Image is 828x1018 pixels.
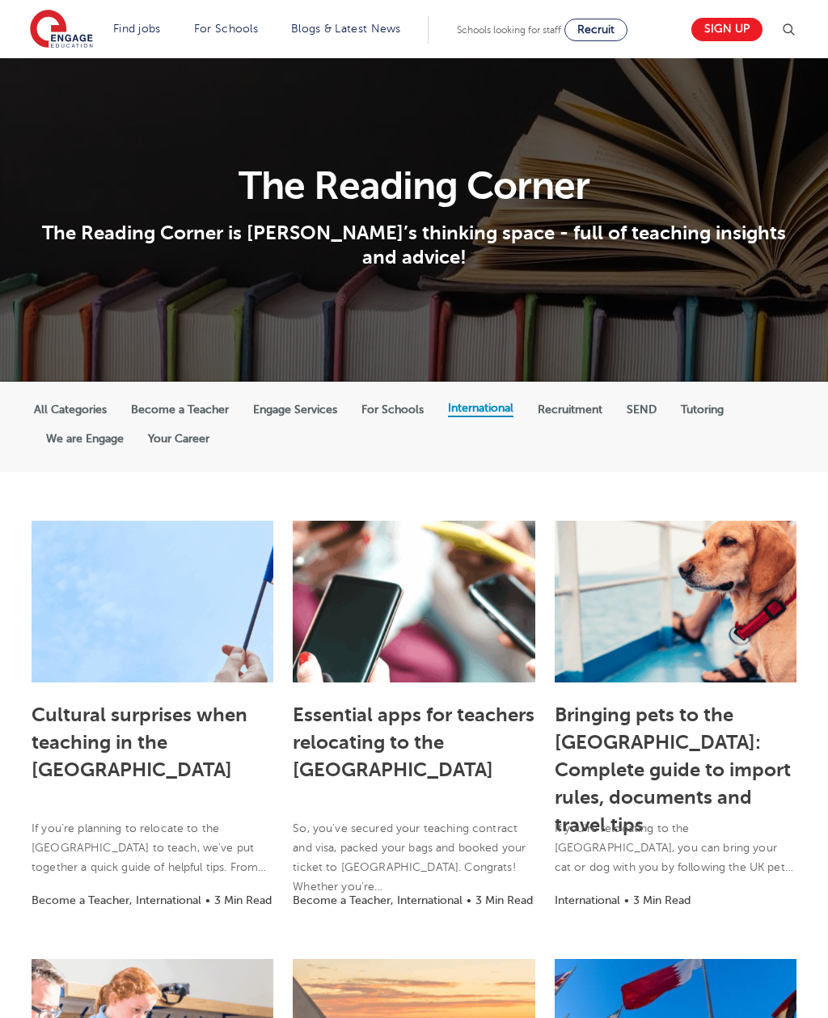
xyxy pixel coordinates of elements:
li: • [201,891,214,910]
label: All Categories [34,403,107,417]
a: Bringing pets to the [GEOGRAPHIC_DATA]: Complete guide to import rules, documents and travel tips [555,703,791,836]
p: The Reading Corner is [PERSON_NAME]’s thinking space - full of teaching insights and advice! [34,221,794,269]
label: Recruitment [538,403,602,417]
a: Cultural surprises when teaching in the [GEOGRAPHIC_DATA] [32,703,247,781]
h1: The Reading Corner [34,167,794,205]
li: International [555,891,620,910]
label: Engage Services [253,403,337,417]
label: International [448,401,513,416]
li: 3 Min Read [633,891,691,910]
li: • [463,891,475,910]
p: So, you’ve secured your teaching contract and visa, packed your bags and booked your ticket to [G... [293,819,534,897]
label: Become a Teacher [131,403,229,417]
span: Recruit [577,23,615,36]
li: 3 Min Read [475,891,533,910]
li: • [620,891,633,910]
label: SEND [627,403,657,417]
a: Essential apps for teachers relocating to the [GEOGRAPHIC_DATA] [293,703,534,781]
a: Blogs & Latest News [291,23,401,35]
p: If you’re planning to relocate to the [GEOGRAPHIC_DATA] to teach, we’ve put together a quick guid... [32,819,273,877]
label: We are Engage [46,432,124,446]
span: Schools looking for staff [457,24,561,36]
label: For Schools [361,403,424,417]
li: 3 Min Read [214,891,272,910]
p: If you’re relocating to the [GEOGRAPHIC_DATA], you can bring your cat or dog with you by followin... [555,819,796,877]
li: Become a Teacher, International [32,891,201,910]
a: Recruit [564,19,627,41]
label: Tutoring [681,403,724,417]
a: Find jobs [113,23,161,35]
a: For Schools [194,23,258,35]
li: Become a Teacher, International [293,891,463,910]
a: Sign up [691,18,763,41]
img: Engage Education [30,10,93,50]
label: Your Career [148,432,209,446]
